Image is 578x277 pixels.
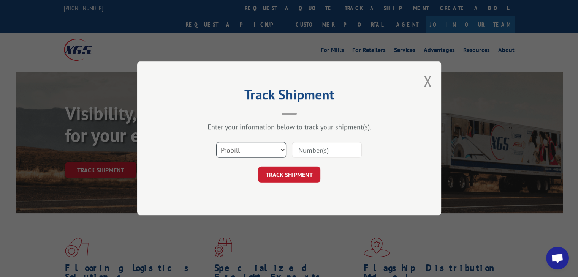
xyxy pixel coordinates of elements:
[175,123,403,132] div: Enter your information below to track your shipment(s).
[546,247,569,269] div: Open chat
[292,142,362,158] input: Number(s)
[423,71,432,91] button: Close modal
[258,167,320,183] button: TRACK SHIPMENT
[175,89,403,104] h2: Track Shipment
